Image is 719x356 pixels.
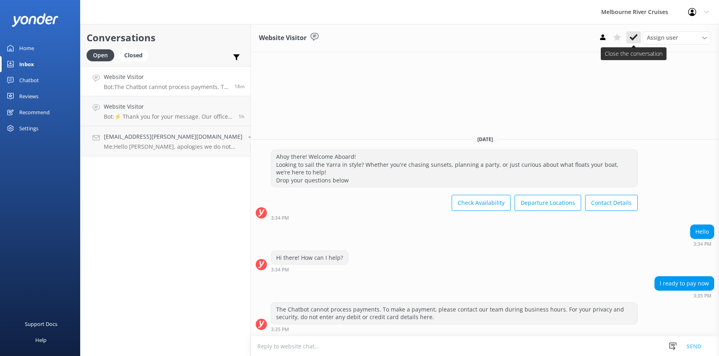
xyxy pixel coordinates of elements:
[104,143,242,150] p: Me: Hello [PERSON_NAME], apologies we do not have the dinner cruise operating tonight. We still h...
[515,195,581,211] button: Departure Locations
[643,31,711,44] div: Assign User
[19,88,38,104] div: Reviews
[25,316,57,332] div: Support Docs
[104,102,232,111] h4: Website Visitor
[87,49,114,61] div: Open
[87,30,244,45] h2: Conversations
[12,13,58,26] img: yonder-white-logo.png
[81,126,250,156] a: [EMAIL_ADDRESS][PERSON_NAME][DOMAIN_NAME]Me:Hello [PERSON_NAME], apologies we do not have the din...
[473,136,498,143] span: [DATE]
[19,40,34,56] div: Home
[271,303,637,324] div: The Chatbot cannot process payments. To make a payment, please contact our team during business h...
[19,72,39,88] div: Chatbot
[271,216,289,220] strong: 3:34 PM
[693,242,711,247] strong: 3:34 PM
[655,277,714,290] div: I ready to pay now
[19,56,34,72] div: Inbox
[271,327,289,332] strong: 3:35 PM
[238,113,244,120] span: 02:15pm 20-Aug-2025 (UTC +10:00) Australia/Sydney
[118,51,153,59] a: Closed
[271,215,638,220] div: 03:34pm 20-Aug-2025 (UTC +10:00) Australia/Sydney
[452,195,511,211] button: Check Availability
[104,113,232,120] p: Bot: ⚡ Thank you for your message. Our office hours are Mon - Fri 9.30am - 5pm. We'll get back to...
[19,104,50,120] div: Recommend
[118,49,149,61] div: Closed
[35,332,46,348] div: Help
[647,33,678,42] span: Assign user
[690,241,714,247] div: 03:34pm 20-Aug-2025 (UTC +10:00) Australia/Sydney
[81,66,250,96] a: Website VisitorBot:The Chatbot cannot process payments. To make a payment, please contact our tea...
[104,83,228,91] p: Bot: The Chatbot cannot process payments. To make a payment, please contact our team during busin...
[104,132,242,141] h4: [EMAIL_ADDRESS][PERSON_NAME][DOMAIN_NAME]
[654,293,714,298] div: 03:35pm 20-Aug-2025 (UTC +10:00) Australia/Sydney
[259,33,307,43] h3: Website Visitor
[271,267,348,272] div: 03:34pm 20-Aug-2025 (UTC +10:00) Australia/Sydney
[271,326,638,332] div: 03:35pm 20-Aug-2025 (UTC +10:00) Australia/Sydney
[234,83,244,90] span: 03:35pm 20-Aug-2025 (UTC +10:00) Australia/Sydney
[87,51,118,59] a: Open
[81,96,250,126] a: Website VisitorBot:⚡ Thank you for your message. Our office hours are Mon - Fri 9.30am - 5pm. We'...
[250,143,256,150] span: 01:55pm 20-Aug-2025 (UTC +10:00) Australia/Sydney
[104,73,228,81] h4: Website Visitor
[691,225,714,239] div: Hello
[271,150,637,187] div: Ahoy there! Welcome Aboard! Looking to sail the Yarra in style? Whether you're chasing sunsets, p...
[271,251,348,265] div: Hi there! How can I help?
[271,267,289,272] strong: 3:34 PM
[585,195,638,211] button: Contact Details
[19,120,38,136] div: Settings
[693,293,711,298] strong: 3:35 PM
